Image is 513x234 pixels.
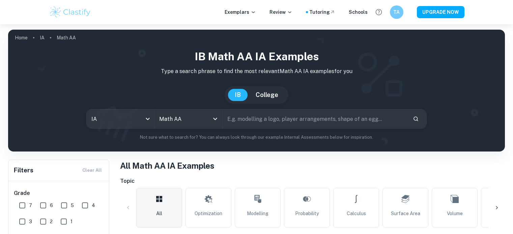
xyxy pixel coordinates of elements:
span: Probability [295,210,319,217]
span: 5 [71,202,74,209]
span: Calculus [347,210,366,217]
h6: TA [393,8,400,16]
a: IA [40,33,45,42]
span: Surface Area [391,210,420,217]
button: IB [228,89,248,101]
button: TA [390,5,403,19]
p: Not sure what to search for? You can always look through our example Internal Assessments below f... [13,134,500,141]
h6: Topic [120,177,505,185]
h1: IB Math AA IA examples [13,48,500,65]
span: 4 [92,202,95,209]
button: Help and Feedback [373,6,384,18]
span: 1 [70,218,73,225]
h1: All Math AA IA Examples [120,160,505,172]
input: E.g. modelling a logo, player arrangements, shape of an egg... [223,109,407,128]
p: Exemplars [225,8,256,16]
span: 7 [29,202,32,209]
span: 2 [50,218,53,225]
button: Open [210,114,220,124]
button: UPGRADE NOW [417,6,464,18]
button: Search [410,113,422,125]
span: Optimization [195,210,222,217]
span: 6 [50,202,53,209]
span: 3 [29,218,32,225]
a: Tutoring [309,8,335,16]
p: Math AA [57,34,76,41]
h6: Filters [14,166,33,175]
a: Schools [349,8,368,16]
a: Home [15,33,28,42]
p: Type a search phrase to find the most relevant Math AA IA examples for you [13,67,500,75]
img: Clastify logo [49,5,92,19]
span: Volume [447,210,463,217]
p: Review [269,8,292,16]
button: College [249,89,285,101]
span: All [156,210,162,217]
h6: Grade [14,189,104,197]
div: IA [87,109,154,128]
span: Modelling [247,210,268,217]
img: profile cover [8,30,505,152]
